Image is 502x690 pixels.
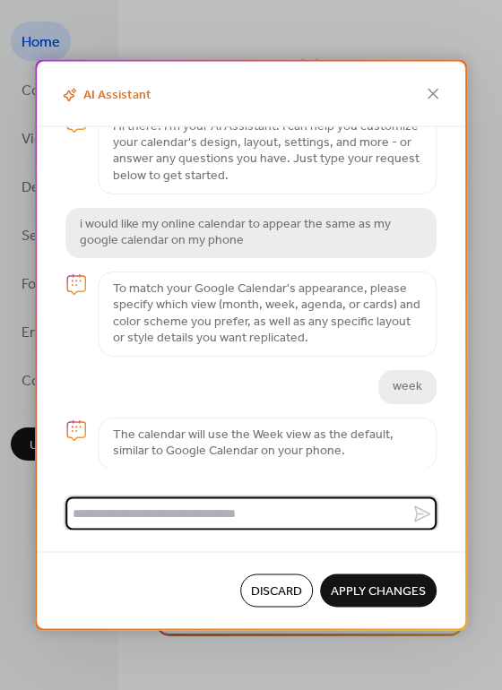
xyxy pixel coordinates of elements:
p: The calendar will use the Week view as the default, similar to Google Calendar on your phone. [113,427,421,460]
span: Apply Changes [331,582,426,601]
button: Apply Changes [320,574,437,608]
p: week [393,379,422,395]
span: AI Assistant [58,85,151,106]
p: To match your Google Calendar's appearance, please specify which view (month, week, agenda, or ca... [113,281,421,347]
img: chat-logo.svg [65,274,87,296]
p: Hi there! I'm your AI Assistant. I can help you customize your calendar's design, layout, setting... [113,119,421,185]
img: chat-logo.svg [65,420,87,442]
p: i would like my online calendar to appear the same as my google calendar on my phone [80,217,422,249]
span: Discard [251,582,302,601]
button: Discard [240,574,313,608]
